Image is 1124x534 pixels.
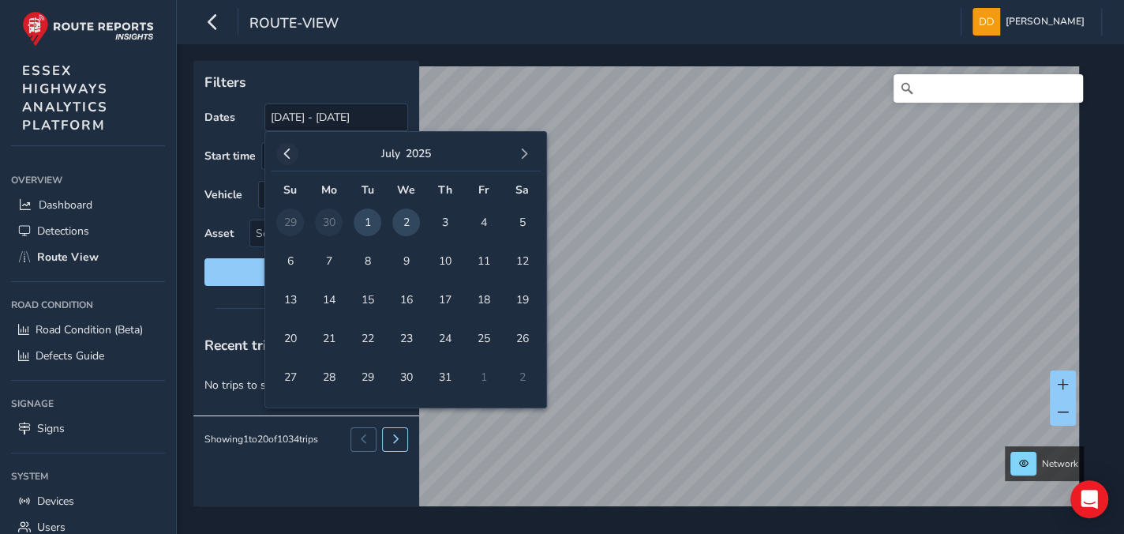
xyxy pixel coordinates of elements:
canvas: Map [199,66,1079,525]
button: 2025 [405,146,430,161]
img: diamond-layout [972,8,1000,36]
span: Select an asset code [250,220,381,246]
label: Vehicle [204,187,242,202]
span: Tu [361,182,373,197]
div: Select vehicle [259,182,381,208]
span: Su [283,182,297,197]
span: Road Condition (Beta) [36,322,143,337]
label: Dates [204,110,235,125]
span: We [397,182,415,197]
span: ESSEX HIGHWAYS ANALYTICS PLATFORM [22,62,108,134]
span: 18 [470,286,497,314]
span: 20 [276,325,304,352]
label: Start time [204,149,256,164]
a: Detections [11,218,165,244]
span: Th [437,182,451,197]
button: Reset filters [204,258,408,286]
span: Dashboard [39,197,92,212]
label: Asset [204,226,234,241]
span: 8 [354,247,381,275]
a: Dashboard [11,192,165,218]
span: 29 [354,363,381,391]
span: 2 [392,209,420,236]
div: Overview [11,168,165,192]
span: 12 [508,247,536,275]
span: 15 [354,286,381,314]
span: [PERSON_NAME] [1006,8,1085,36]
span: 13 [276,286,304,314]
span: 4 [470,209,497,236]
span: 24 [431,325,459,352]
span: 14 [315,286,343,314]
span: 7 [315,247,343,275]
div: Open Intercom Messenger [1070,480,1108,518]
span: 27 [276,363,304,391]
span: Mo [320,182,336,197]
span: 21 [315,325,343,352]
span: 1 [354,209,381,236]
span: 10 [431,247,459,275]
span: 11 [470,247,497,275]
div: Road Condition [11,293,165,317]
span: Network [1042,457,1078,470]
span: Signs [37,421,65,436]
div: Signage [11,392,165,416]
span: 22 [354,325,381,352]
span: 6 [276,247,304,275]
span: Defects Guide [36,348,104,363]
img: rr logo [22,11,154,47]
span: Reset filters [216,265,396,280]
span: 28 [315,363,343,391]
span: route-view [249,13,339,36]
span: Route View [37,250,99,265]
span: Recent trips [204,336,282,355]
a: Defects Guide [11,343,165,369]
span: 9 [392,247,420,275]
span: 31 [431,363,459,391]
span: 26 [508,325,536,352]
a: Road Condition (Beta) [11,317,165,343]
button: [PERSON_NAME] [972,8,1090,36]
input: Search [894,74,1083,103]
p: Filters [204,72,408,92]
span: 23 [392,325,420,352]
p: No trips to show. [193,366,419,404]
span: 16 [392,286,420,314]
span: Detections [37,224,89,239]
span: 3 [431,209,459,236]
span: 5 [508,209,536,236]
span: 19 [508,286,536,314]
span: Devices [37,494,74,509]
span: Sa [515,182,529,197]
span: 17 [431,286,459,314]
span: Fr [478,182,489,197]
a: Devices [11,488,165,514]
div: Showing 1 to 20 of 1034 trips [204,433,318,446]
a: Route View [11,244,165,270]
button: July [380,146,399,161]
div: System [11,464,165,488]
span: 25 [470,325,497,352]
span: 30 [392,363,420,391]
a: Signs [11,416,165,442]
